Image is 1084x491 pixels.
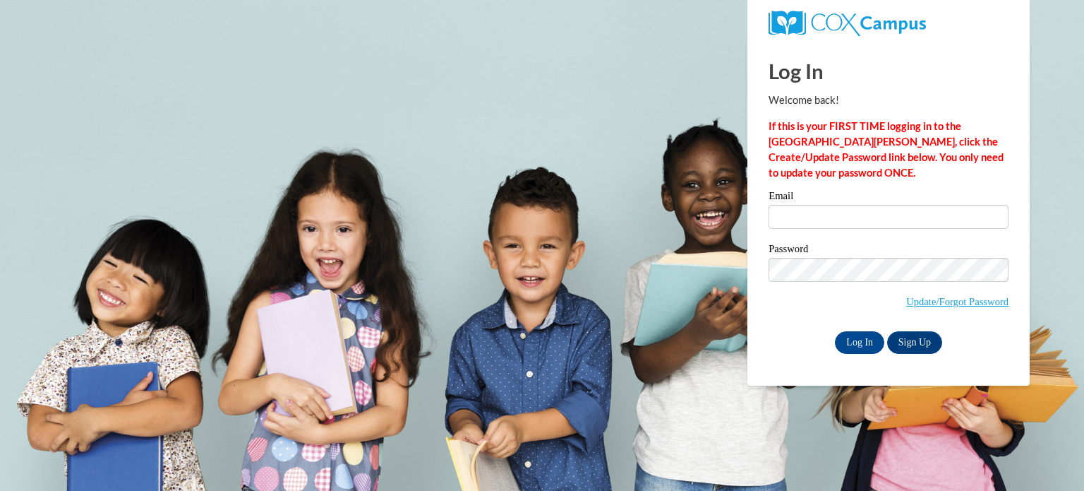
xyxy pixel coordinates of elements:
[887,331,942,354] a: Sign Up
[769,16,926,28] a: COX Campus
[769,244,1008,258] label: Password
[769,93,1008,108] p: Welcome back!
[769,57,1008,85] h1: Log In
[769,191,1008,205] label: Email
[906,296,1008,307] a: Update/Forgot Password
[835,331,884,354] input: Log In
[769,120,1004,179] strong: If this is your FIRST TIME logging in to the [GEOGRAPHIC_DATA][PERSON_NAME], click the Create/Upd...
[769,11,926,36] img: COX Campus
